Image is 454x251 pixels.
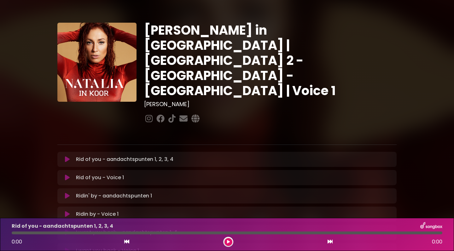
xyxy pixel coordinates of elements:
span: 0:00 [432,238,442,246]
img: songbox-logo-white.png [420,222,442,230]
p: Ridin' by - aandachtspunten 1 [76,192,152,200]
p: Ridin by - Voice 1 [76,210,119,218]
img: YTVS25JmS9CLUqXqkEhs [57,23,137,102]
span: 0:00 [12,238,22,245]
h1: [PERSON_NAME] in [GEOGRAPHIC_DATA] | [GEOGRAPHIC_DATA] 2 - [GEOGRAPHIC_DATA] - [GEOGRAPHIC_DATA] ... [144,23,397,98]
p: Rid of you - aandachtspunten 1, 2, 3, 4 [12,222,113,230]
p: Rid of you - Voice 1 [76,174,124,181]
p: Rid of you - aandachtspunten 1, 2, 3, 4 [76,156,173,163]
h3: [PERSON_NAME] [144,101,397,108]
